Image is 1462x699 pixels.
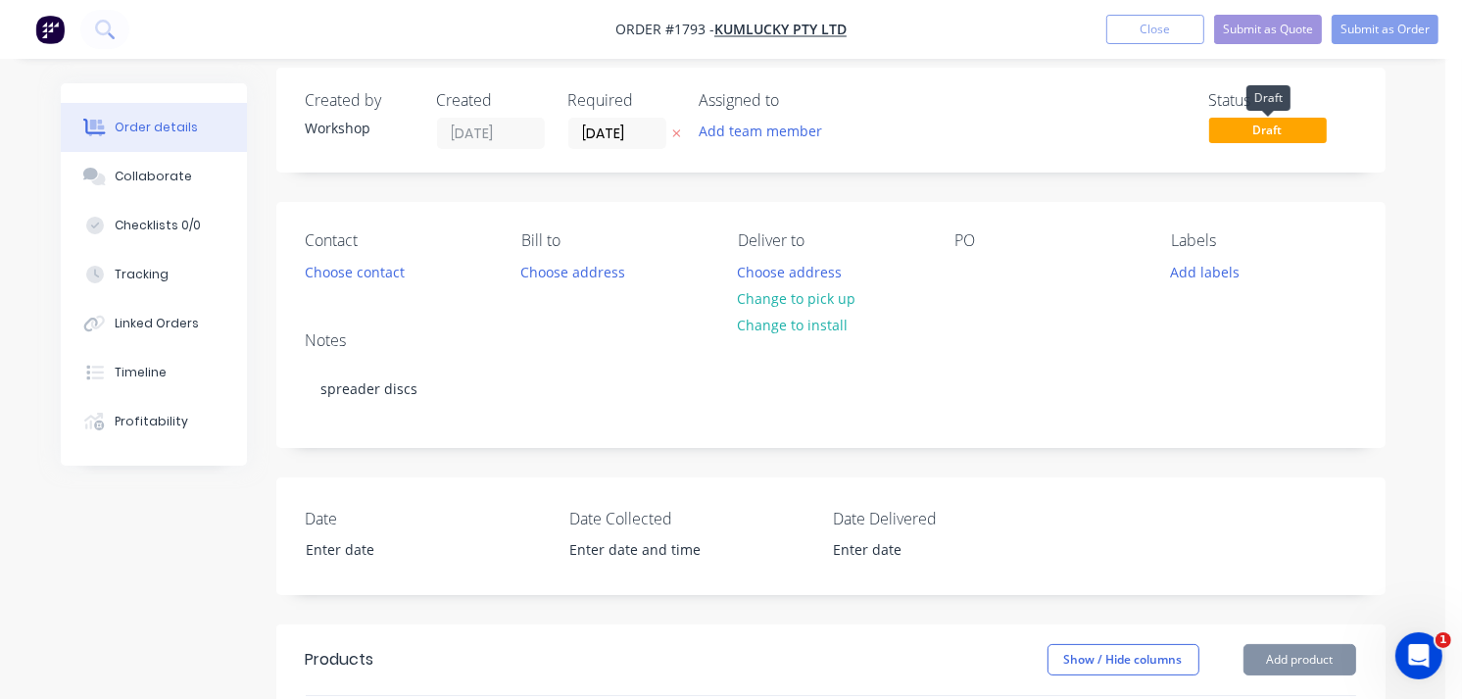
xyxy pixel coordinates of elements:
[35,15,65,44] img: Factory
[569,507,814,530] label: Date Collected
[115,413,188,430] div: Profitability
[688,118,832,144] button: Add team member
[819,535,1063,565] input: Enter date
[1395,632,1442,679] iframe: Intercom live chat
[61,299,247,348] button: Linked Orders
[61,397,247,446] button: Profitability
[738,231,923,250] div: Deliver to
[727,258,853,284] button: Choose address
[521,231,707,250] div: Bill to
[1246,85,1291,111] div: Draft
[437,91,545,110] div: Created
[294,258,414,284] button: Choose contact
[700,118,833,144] button: Add team member
[568,91,676,110] div: Required
[556,535,800,565] input: Enter date and time
[292,535,536,565] input: Enter date
[306,231,491,250] div: Contact
[1048,644,1199,675] button: Show / Hide columns
[1106,15,1204,44] button: Close
[833,507,1078,530] label: Date Delivered
[1332,15,1438,44] button: Submit as Order
[115,266,169,283] div: Tracking
[954,231,1140,250] div: PO
[61,103,247,152] button: Order details
[61,152,247,201] button: Collaborate
[115,217,201,234] div: Checklists 0/0
[306,91,414,110] div: Created by
[1209,91,1356,110] div: Status
[115,119,198,136] div: Order details
[306,331,1356,350] div: Notes
[511,258,636,284] button: Choose address
[1160,258,1250,284] button: Add labels
[727,312,858,338] button: Change to install
[306,648,374,672] div: Products
[1214,15,1322,44] button: Submit as Quote
[1209,118,1327,142] span: Draft
[714,21,847,39] a: Kumlucky Pty Ltd
[306,359,1356,419] div: spreader discs
[306,118,414,138] div: Workshop
[727,285,866,312] button: Change to pick up
[615,21,714,39] span: Order #1793 -
[115,315,199,332] div: Linked Orders
[1436,632,1451,648] span: 1
[306,507,551,530] label: Date
[700,91,896,110] div: Assigned to
[1243,644,1356,675] button: Add product
[115,168,192,185] div: Collaborate
[61,201,247,250] button: Checklists 0/0
[61,250,247,299] button: Tracking
[61,348,247,397] button: Timeline
[1171,231,1356,250] div: Labels
[115,364,167,381] div: Timeline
